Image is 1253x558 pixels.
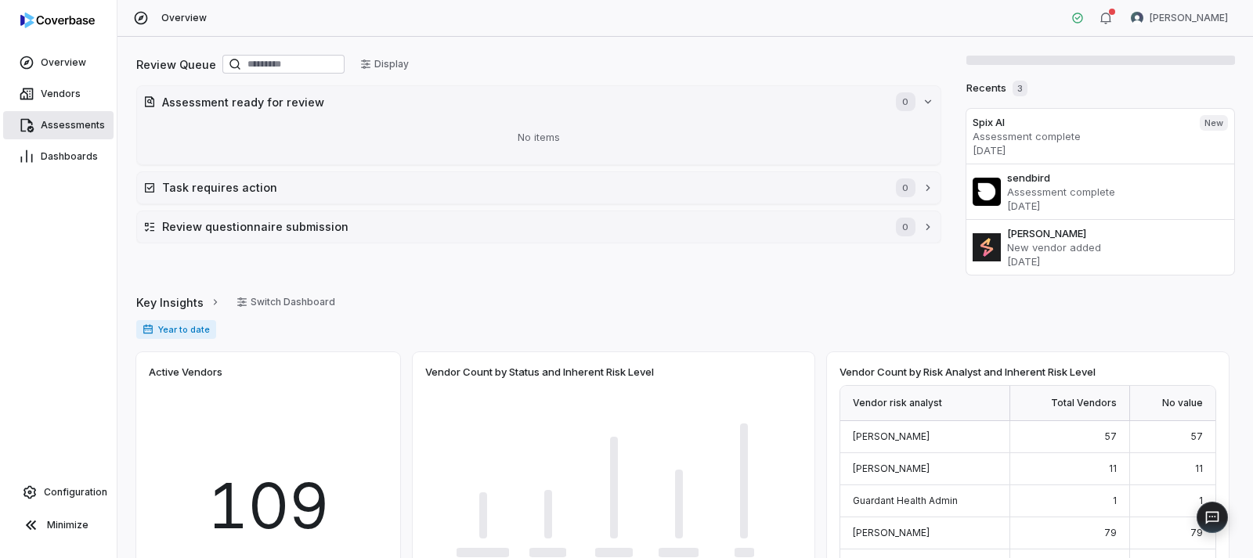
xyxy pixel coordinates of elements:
[896,218,915,236] span: 0
[136,320,216,339] span: Year to date
[896,178,915,197] span: 0
[143,324,153,335] svg: Date range for report
[1200,115,1228,131] span: New
[3,111,114,139] a: Assessments
[3,80,114,108] a: Vendors
[1199,495,1203,506] span: 1
[162,94,880,110] h2: Assessment ready for review
[966,109,1235,164] a: Spix AIAssessment complete[DATE]New
[6,509,110,541] button: Minimize
[1104,430,1117,442] span: 57
[966,81,1027,96] h2: Recents
[1007,240,1229,254] p: New vendor added
[137,211,941,243] button: Review questionnaire submission0
[966,219,1235,275] a: [PERSON_NAME]New vendor added[DATE]
[1113,495,1117,506] span: 1
[853,495,958,506] span: Guardant Health Admin
[896,92,915,111] span: 0
[41,88,81,100] span: Vendors
[840,365,1096,379] span: Vendor Count by Risk Analyst and Inherent Risk Level
[149,365,222,379] span: Active Vendors
[853,430,930,442] span: [PERSON_NAME]
[966,164,1235,219] a: sendbirdAssessment complete[DATE]
[137,172,941,203] button: Task requires action0
[1007,171,1229,185] h3: sendbird
[1131,12,1143,24] img: Arun Muthu avatar
[1130,386,1215,421] div: No value
[1007,185,1229,199] p: Assessment complete
[208,459,330,553] span: 109
[20,13,95,28] img: Coverbase logo
[853,463,930,474] span: [PERSON_NAME]
[1007,226,1229,240] h3: [PERSON_NAME]
[1013,81,1027,96] span: 3
[162,179,880,196] h2: Task requires action
[162,218,880,235] h2: Review questionnaire submission
[132,286,226,319] button: Key Insights
[41,119,105,131] span: Assessments
[1195,463,1203,474] span: 11
[41,150,98,163] span: Dashboards
[6,478,110,506] a: Configuration
[1104,527,1117,538] span: 79
[161,12,207,24] span: Overview
[1010,386,1129,421] div: Total Vendors
[351,52,418,76] button: Display
[973,115,1187,129] h3: Spix AI
[973,129,1187,143] p: Assessment complete
[143,117,934,158] div: No items
[1007,254,1229,268] p: [DATE]
[41,56,86,69] span: Overview
[136,294,204,311] span: Key Insights
[44,486,107,499] span: Configuration
[227,290,345,314] button: Switch Dashboard
[1121,6,1237,30] button: Arun Muthu avatar[PERSON_NAME]
[425,365,654,379] span: Vendor Count by Status and Inherent Risk Level
[1190,527,1203,538] span: 79
[1007,199,1229,213] p: [DATE]
[136,56,216,73] h2: Review Queue
[137,86,941,117] button: Assessment ready for review0
[1190,430,1203,442] span: 57
[1150,12,1228,24] span: [PERSON_NAME]
[1109,463,1117,474] span: 11
[840,386,1010,421] div: Vendor risk analyst
[3,49,114,77] a: Overview
[973,143,1187,157] p: [DATE]
[47,519,88,531] span: Minimize
[136,286,221,319] a: Key Insights
[853,527,930,538] span: [PERSON_NAME]
[3,142,114,171] a: Dashboards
